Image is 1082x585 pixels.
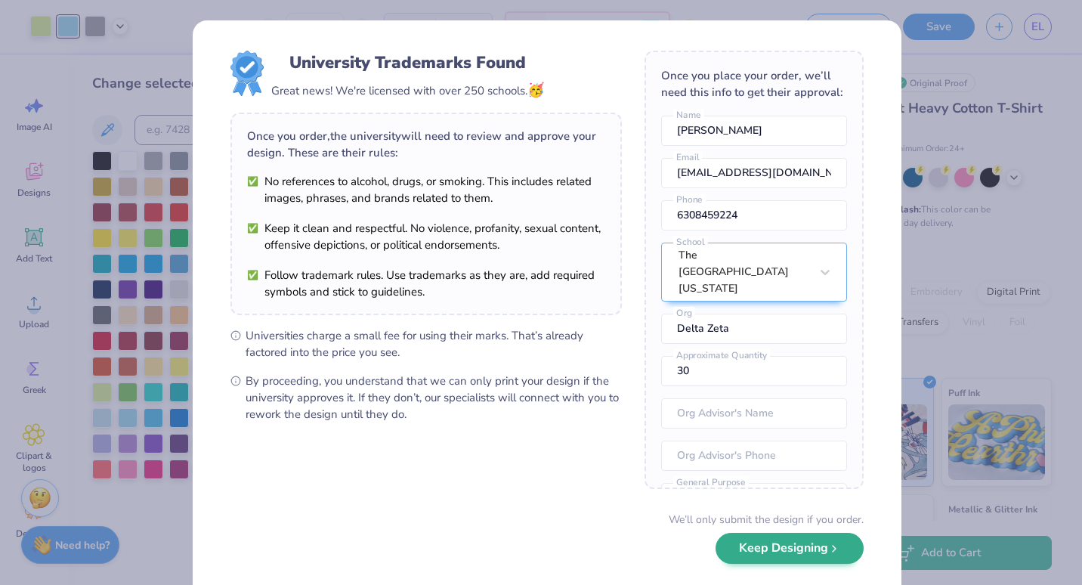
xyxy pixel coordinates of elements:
[661,67,847,101] div: Once you place your order, we’ll need this info to get their approval:
[669,512,864,528] div: We’ll only submit the design if you order.
[247,220,605,253] li: Keep it clean and respectful. No violence, profanity, sexual content, offensive depictions, or po...
[661,116,847,146] input: Name
[246,327,622,361] span: Universities charge a small fee for using their marks. That’s already factored into the price you...
[289,51,526,75] div: University Trademarks Found
[679,247,810,297] div: The [GEOGRAPHIC_DATA][US_STATE]
[247,128,605,161] div: Once you order, the university will need to review and approve your design. These are their rules:
[661,441,847,471] input: Org Advisor's Phone
[246,373,622,422] span: By proceeding, you understand that we can only print your design if the university approves it. I...
[247,267,605,300] li: Follow trademark rules. Use trademarks as they are, add required symbols and stick to guidelines.
[716,533,864,564] button: Keep Designing
[247,173,605,206] li: No references to alcohol, drugs, or smoking. This includes related images, phrases, and brands re...
[661,200,847,231] input: Phone
[661,158,847,188] input: Email
[271,80,544,101] div: Great news! We're licensed with over 250 schools.
[661,314,847,344] input: Org
[230,51,264,96] img: License badge
[661,398,847,429] input: Org Advisor's Name
[527,81,544,99] span: 🥳
[661,356,847,386] input: Approximate Quantity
